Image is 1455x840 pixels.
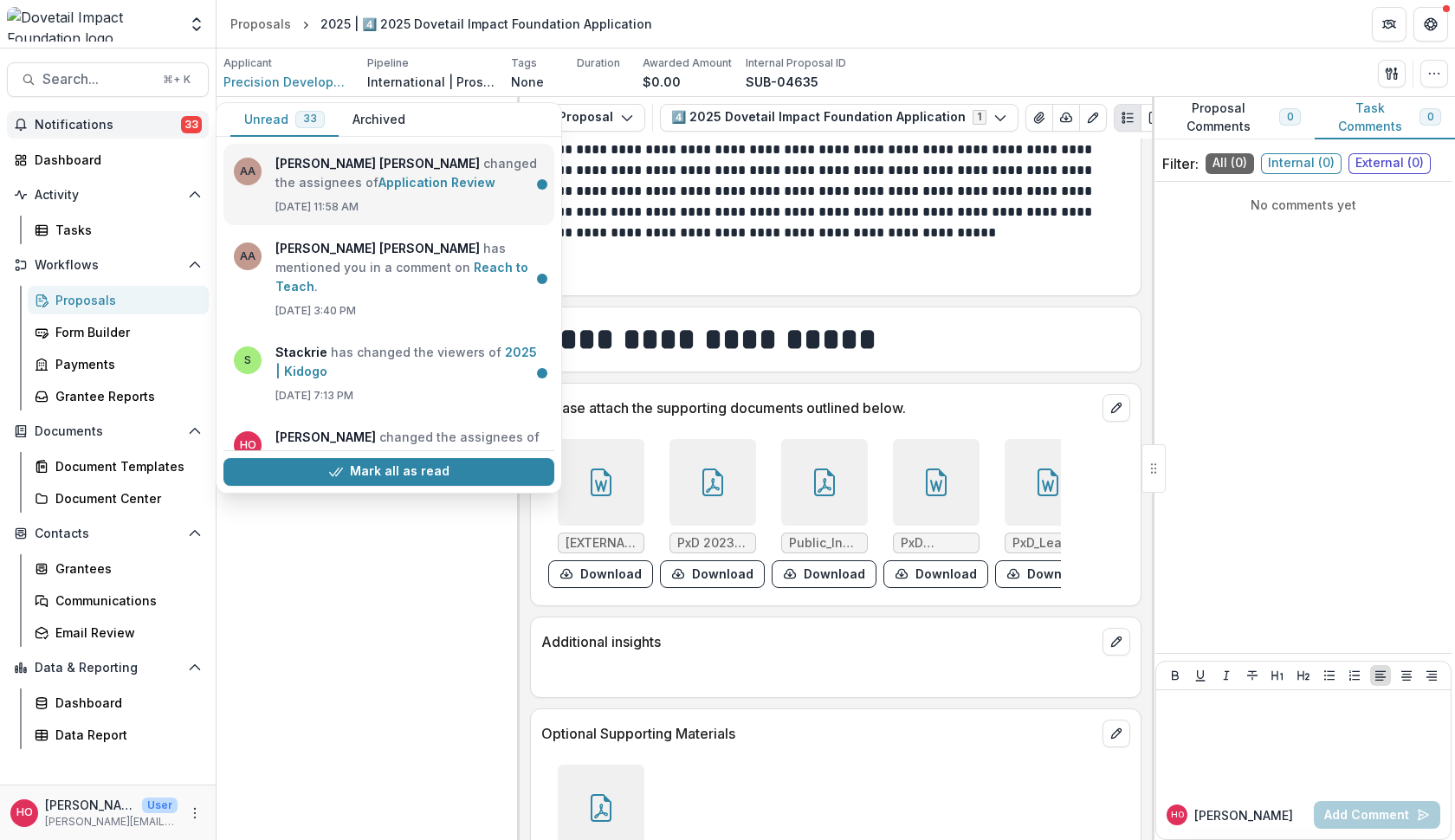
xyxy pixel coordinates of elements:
div: Grantee Reports [55,387,195,405]
p: User [142,798,178,813]
a: Document Templates [28,452,209,481]
button: download-form-response [660,560,765,588]
span: Search... [42,71,152,87]
button: More [184,803,205,824]
div: Grantees [55,559,195,578]
div: Communications [55,591,195,610]
a: Tasks [28,216,209,244]
p: Tags [511,55,537,71]
button: Mark all as read [223,458,554,486]
div: Tasks [55,221,195,239]
a: Dashboard [7,145,209,174]
button: Align Center [1396,665,1417,686]
div: Hillary Omala [16,807,33,818]
button: Underline [1190,665,1211,686]
button: download-form-response [883,560,988,588]
a: Precision Development (PxD) [223,73,353,91]
button: edit [1103,394,1130,422]
div: Document Center [55,489,195,507]
span: Public_Inspection_-_[DATE]_Form_990.pdf [789,536,860,551]
a: Dashboard [28,688,209,717]
p: [PERSON_NAME][EMAIL_ADDRESS][DOMAIN_NAME] [45,814,178,830]
div: Public_Inspection_-_[DATE]_Form_990.pdfdownload-form-response [772,439,876,588]
button: Search... [7,62,209,97]
span: Contacts [35,527,181,541]
nav: breadcrumb [223,11,659,36]
button: Ordered List [1344,665,1365,686]
span: Documents [35,424,181,439]
button: Proposal [527,104,645,132]
div: Dashboard [55,694,195,712]
span: Notifications [35,118,181,132]
span: 0 [1427,111,1433,123]
span: Activity [35,188,181,203]
p: has mentioned you in a comment on . [275,239,544,296]
button: Align Left [1370,665,1391,686]
button: Task Comments [1315,97,1455,139]
p: Applicant [223,55,272,71]
span: 33 [181,116,202,133]
button: Italicize [1216,665,1237,686]
a: Payments [28,350,209,378]
a: Screening Call - Complete Discovery Guide [275,449,504,482]
p: Please attach the supporting documents outlined below. [541,397,1096,418]
button: Open Data & Reporting [7,654,209,682]
a: Data Report [28,720,209,749]
div: Dashboard [35,151,195,169]
span: All ( 0 ) [1206,153,1254,174]
button: PDF view [1141,104,1168,132]
div: PxD_Leadership_Team_Biographies.docxdownload-form-response [995,439,1100,588]
div: Form Builder [55,323,195,341]
button: Strike [1242,665,1263,686]
div: [EXTERNAL] PxD 4-Year Strategy (2024-27) - [DATE].docxdownload-form-response [548,439,653,588]
button: Unread [230,103,339,137]
button: edit [1103,720,1130,747]
span: 0 [1287,111,1293,123]
button: 4️⃣ 2025 Dovetail Impact Foundation Application1 [660,104,1018,132]
span: Workflows [35,258,181,273]
span: PxD Materials for Dovetail - TOC, Impact Indicators, and Operational KPIs.docx [901,536,972,551]
div: Email Review [55,624,195,642]
div: Proposals [55,291,195,309]
button: Archived [339,103,419,137]
a: Application Review [378,175,495,190]
p: [PERSON_NAME] [1194,806,1293,824]
button: Open Workflows [7,251,209,279]
div: Payments [55,355,195,373]
a: Email Review [28,618,209,647]
a: Communications [28,586,209,615]
p: Filter: [1162,153,1199,174]
button: Open Documents [7,417,209,445]
p: has changed the viewers of [275,343,544,381]
p: International | Prospects Pipeline [367,73,497,91]
div: 2025 | 4️⃣ 2025 Dovetail Impact Foundation Application [320,15,652,33]
p: SUB-04635 [746,73,818,91]
button: View Attached Files [1025,104,1053,132]
div: Hillary Omala [1171,811,1184,819]
p: $0.00 [643,73,681,91]
button: download-form-response [772,560,876,588]
span: External ( 0 ) [1348,153,1431,174]
button: Partners [1372,7,1406,42]
button: Open Activity [7,181,209,209]
button: Edit as form [1079,104,1107,132]
button: Proposal Comments [1152,97,1315,139]
button: download-form-response [548,560,653,588]
span: PxD 2023 Audited Financial Statements (1).pdf [677,536,748,551]
a: Form Builder [28,318,209,346]
button: download-form-response [995,560,1100,588]
button: Plaintext view [1114,104,1141,132]
div: Proposals [230,15,291,33]
p: Optional Supporting Materials [541,723,1096,744]
span: Data & Reporting [35,661,181,675]
p: changed the assignees of [275,428,544,485]
a: Proposals [28,286,209,314]
a: Document Center [28,484,209,513]
button: Notifications33 [7,111,209,139]
p: Awarded Amount [643,55,732,71]
span: [EXTERNAL] PxD 4-Year Strategy (2024-27) - [DATE].docx [566,536,637,551]
button: Heading 1 [1267,665,1288,686]
button: Heading 2 [1293,665,1314,686]
p: No comments yet [1162,196,1445,214]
